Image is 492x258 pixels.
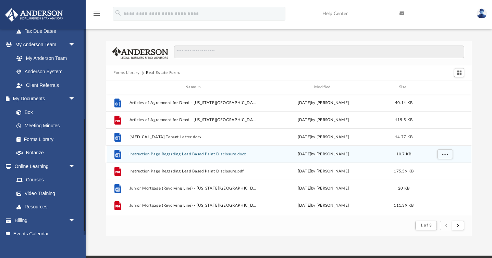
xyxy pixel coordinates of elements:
button: Instruction Page Regarding Lead Based Paint Disclosure.docx [130,152,257,156]
span: 40.14 KB [395,101,413,105]
span: arrow_drop_down [69,159,82,173]
div: id [109,84,126,90]
span: 10.7 KB [396,152,411,156]
div: [DATE] by [PERSON_NAME] [260,168,387,175]
div: [DATE] by [PERSON_NAME] [260,203,387,209]
span: arrow_drop_down [69,38,82,52]
div: Size [390,84,418,90]
div: [DATE] by [PERSON_NAME] [260,151,387,157]
span: arrow_drop_down [69,214,82,228]
button: Forms Library [113,70,139,76]
div: [DATE] by [PERSON_NAME] [260,134,387,140]
a: My Anderson Team [10,51,79,65]
a: Notarize [10,146,86,160]
div: [DATE] by [PERSON_NAME] [260,100,387,106]
img: Anderson Advisors Platinum Portal [3,8,65,22]
button: Junior Mortgage (Revolving Line) - [US_STATE][GEOGRAPHIC_DATA]docx [130,186,257,191]
input: Search files and folders [174,46,464,59]
div: Modified [260,84,387,90]
button: Articles of Agreement for Deed - [US_STATE][GEOGRAPHIC_DATA]pdf [130,118,257,122]
a: Events Calendar [5,227,86,241]
span: 20 KB [398,186,409,190]
span: 175.59 KB [394,169,414,173]
span: 115.5 KB [395,118,413,122]
button: Instruction Page Regarding Lead Based Paint Disclosure.pdf [130,169,257,173]
a: Tax Due Dates [10,24,86,38]
span: 1 of 3 [420,223,432,227]
a: Courses [10,173,82,187]
div: [DATE] by [PERSON_NAME] [260,185,387,192]
span: 111.39 KB [394,204,414,207]
button: More options [437,149,453,159]
i: menu [93,10,101,18]
a: Resources [10,200,82,214]
a: Anderson System [10,65,82,79]
a: Meeting Minutes [10,119,86,133]
a: Online Learningarrow_drop_down [5,159,82,173]
button: Switch to Grid View [454,68,464,78]
div: id [421,84,469,90]
a: Client Referrals [10,78,82,92]
button: Real Estate Forms [146,70,181,76]
span: arrow_drop_down [69,92,82,106]
div: grid [106,94,471,215]
div: Name [129,84,257,90]
a: Box [10,105,82,119]
i: search [114,9,122,17]
a: My Documentsarrow_drop_down [5,92,86,106]
a: Forms Library [10,132,82,146]
a: Billingarrow_drop_down [5,214,86,227]
div: [DATE] by [PERSON_NAME] [260,117,387,123]
img: User Pic [477,9,487,18]
button: Articles of Agreement for Deed - [US_STATE][GEOGRAPHIC_DATA]docx [130,101,257,105]
button: [MEDICAL_DATA] Tenant Letter.docx [130,135,257,139]
span: 14.77 KB [395,135,413,139]
a: My Anderson Teamarrow_drop_down [5,38,82,52]
a: menu [93,13,101,18]
button: 1 of 3 [415,221,437,230]
a: Video Training [10,186,79,200]
button: Junior Mortgage (Revolving Line) - [US_STATE][GEOGRAPHIC_DATA]pdf [130,203,257,208]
